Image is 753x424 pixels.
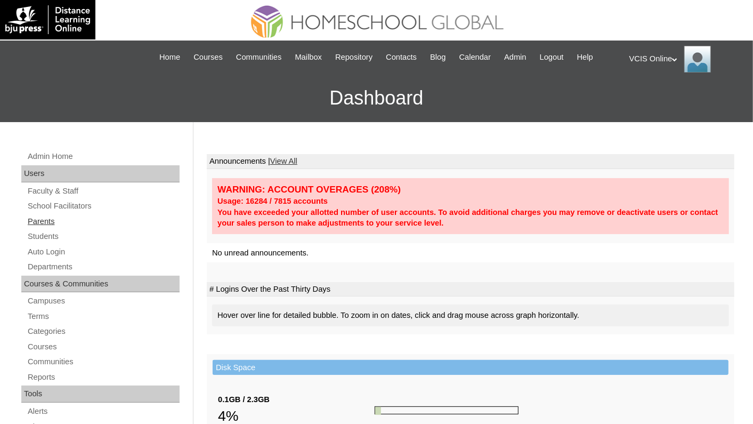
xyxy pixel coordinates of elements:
a: Students [27,230,180,243]
span: Courses [193,51,223,63]
div: 0.1GB / 2.3GB [218,394,375,405]
a: Calendar [454,51,496,63]
a: Parents [27,215,180,228]
div: Hover over line for detailed bubble. To zoom in on dates, click and drag mouse across graph horiz... [212,305,729,326]
span: Blog [430,51,446,63]
a: Communities [231,51,287,63]
img: VCIS Online Admin [684,46,711,73]
a: Home [154,51,185,63]
span: Logout [540,51,564,63]
a: Reports [27,371,180,384]
td: # Logins Over the Past Thirty Days [207,282,734,297]
a: Faculty & Staff [27,185,180,198]
a: View All [270,157,297,165]
a: Categories [27,325,180,338]
a: Admin Home [27,150,180,163]
a: Courses [188,51,228,63]
img: logo-white.png [5,5,90,34]
a: Mailbox [290,51,328,63]
a: Logout [535,51,569,63]
td: Announcements | [207,154,734,169]
span: Calendar [459,51,491,63]
div: Tools [21,386,180,403]
a: Auto Login [27,245,180,259]
a: Courses [27,340,180,354]
span: Repository [335,51,373,63]
span: Communities [236,51,282,63]
div: WARNING: ACCOUNT OVERAGES (208%) [217,183,724,196]
td: Disk Space [213,360,728,375]
span: Contacts [386,51,417,63]
div: You have exceeded your allotted number of user accounts. To avoid additional charges you may remo... [217,207,724,229]
div: VCIS Online [629,46,742,73]
span: Mailbox [295,51,322,63]
a: Contacts [380,51,422,63]
span: Home [159,51,180,63]
div: Users [21,165,180,182]
span: Help [577,51,593,63]
a: Terms [27,310,180,323]
a: Blog [425,51,451,63]
a: School Facilitators [27,199,180,213]
a: Alerts [27,405,180,418]
a: Help [572,51,598,63]
a: Admin [499,51,532,63]
a: Departments [27,260,180,274]
td: No unread announcements. [207,243,734,263]
div: Courses & Communities [21,276,180,293]
a: Communities [27,355,180,369]
h3: Dashboard [5,74,748,122]
a: Campuses [27,294,180,308]
a: Repository [330,51,378,63]
strong: Usage: 16284 / 7815 accounts [217,197,328,205]
span: Admin [504,51,527,63]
